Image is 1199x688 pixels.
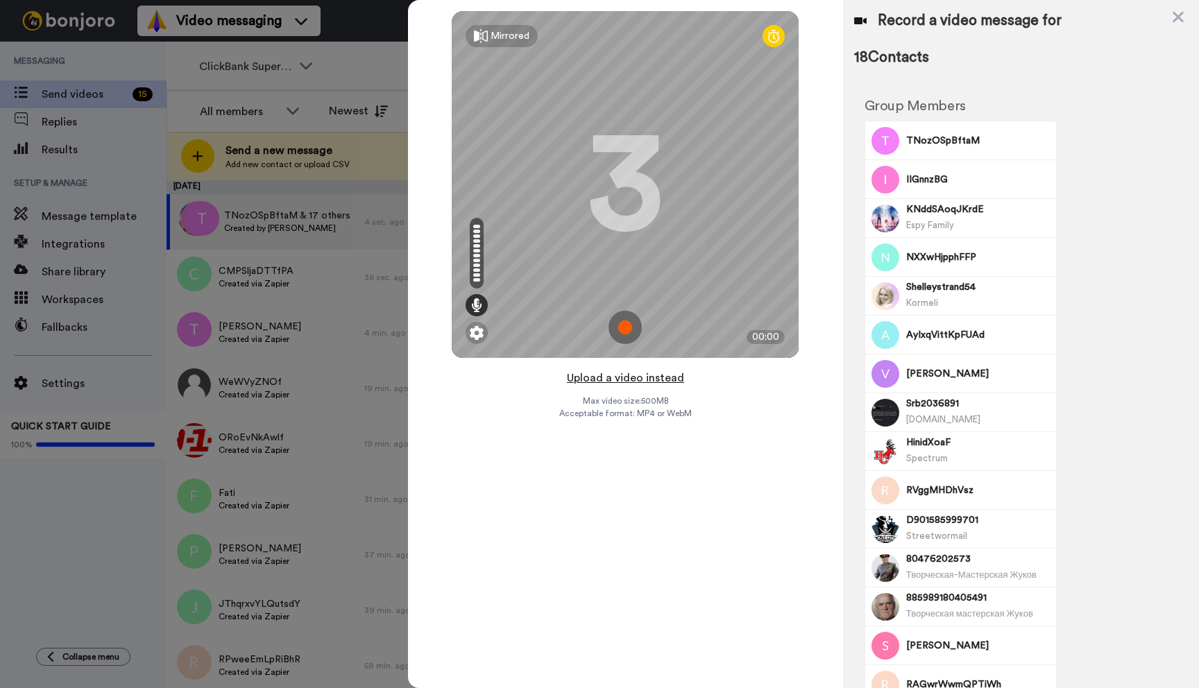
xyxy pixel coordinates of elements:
span: D901585999701 [906,513,1051,527]
span: Spectrum [906,454,948,463]
span: NXXwHjpphFFP [906,250,1051,264]
img: ic_gear.svg [470,326,484,340]
img: Image of Srb2036891 [871,399,899,427]
span: 885989180405491 [906,591,1051,605]
img: Image of HinidXoaF [871,438,899,465]
button: Upload a video instead [563,369,688,387]
img: Image of KNddSAoqJKrdE [871,205,899,232]
span: Srb2036891 [906,397,1051,411]
img: Image of D901585999701 [871,515,899,543]
span: [PERSON_NAME] [906,367,1051,381]
img: ic_record_start.svg [609,311,642,344]
span: Espy Family [906,221,954,230]
img: Image of Velinda [871,360,899,388]
span: Acceptable format: MP4 or WebM [559,408,692,419]
img: Image of Shoab shovon [871,632,899,660]
span: 80476202573 [906,552,1051,566]
span: AyIxqVittKpFUAd [906,328,1051,342]
span: Streetwormail [906,531,967,540]
img: Image of Shelleystrand54 [871,282,899,310]
img: Image of 885989180405491 [871,593,899,621]
span: [DOMAIN_NAME] [906,415,980,424]
span: Max video size: 500 MB [582,395,668,406]
span: TNozOSpBftaM [906,134,1051,148]
img: Image of 80476202573 [871,554,899,582]
img: Image of TNozOSpBftaM [871,127,899,155]
span: [PERSON_NAME] [906,639,1051,653]
span: KNddSAoqJKrdE [906,203,1051,216]
span: RVggMHDhVsz [906,483,1051,497]
h2: Group Members [865,98,1057,114]
span: Творческая мастерская Жуков [906,609,1033,618]
span: IIGnnzBG [906,173,1051,187]
img: Image of IIGnnzBG [871,166,899,193]
img: Image of AyIxqVittKpFUAd [871,321,899,349]
span: Shelleystrand54 [906,280,1051,294]
div: 00:00 [747,330,785,344]
img: Image of NXXwHjpphFFP [871,243,899,271]
span: Творческая-Мастерская Жуков [906,570,1037,579]
span: Kormeli [906,298,938,307]
span: HinidXoaF [906,436,1051,449]
div: 3 [587,132,663,237]
img: Image of RVggMHDhVsz [871,476,899,504]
